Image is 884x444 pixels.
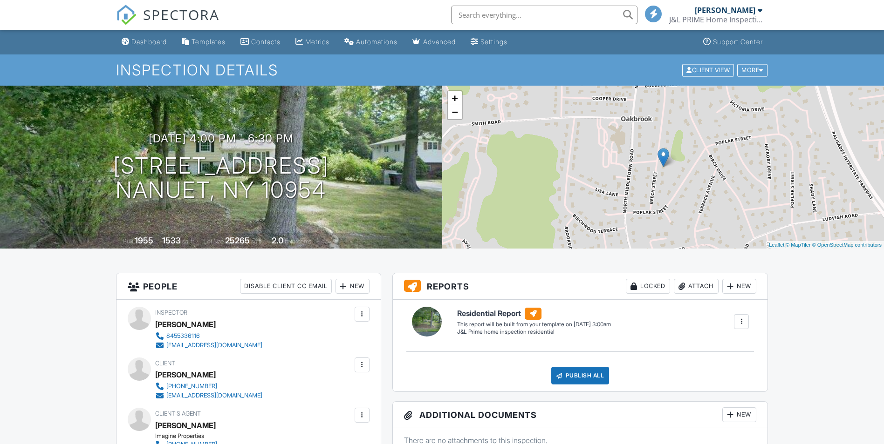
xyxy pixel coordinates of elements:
div: Disable Client CC Email [240,279,332,294]
div: J&L Prime home inspection residential [457,328,611,336]
div: 8455336116 [166,332,200,340]
h6: Residential Report [457,308,611,320]
span: sq.ft. [251,238,263,245]
div: Templates [192,38,226,46]
div: New [722,279,756,294]
a: [EMAIL_ADDRESS][DOMAIN_NAME] [155,341,262,350]
div: Dashboard [131,38,167,46]
a: Advanced [409,34,459,51]
a: [PERSON_NAME] [155,418,216,432]
h3: People [116,273,381,300]
a: © OpenStreetMap contributors [812,242,882,248]
a: [PHONE_NUMBER] [155,382,262,391]
a: © MapTiler [786,242,811,248]
div: Attach [674,279,719,294]
div: 1955 [135,235,153,245]
h3: [DATE] 4:00 pm - 6:30 pm [149,132,294,145]
a: Zoom out [448,105,462,119]
div: 25265 [225,235,250,245]
a: Metrics [292,34,333,51]
div: Contacts [251,38,281,46]
span: Lot Size [204,238,224,245]
div: 1533 [162,235,181,245]
a: [EMAIL_ADDRESS][DOMAIN_NAME] [155,391,262,400]
div: Metrics [305,38,329,46]
div: 2.0 [272,235,283,245]
span: Client's Agent [155,410,201,417]
div: Advanced [423,38,456,46]
a: Automations (Basic) [341,34,401,51]
h3: Additional Documents [393,402,768,428]
div: [PHONE_NUMBER] [166,383,217,390]
a: Settings [467,34,511,51]
div: [EMAIL_ADDRESS][DOMAIN_NAME] [166,392,262,399]
div: J&L PRIME Home Inspections LLC [669,15,762,24]
div: More [737,64,768,76]
div: Automations [356,38,397,46]
div: | [767,241,884,249]
img: The Best Home Inspection Software - Spectora [116,5,137,25]
h1: Inspection Details [116,62,768,78]
div: New [722,407,756,422]
div: New [336,279,370,294]
div: [PERSON_NAME] [155,368,216,382]
div: [PERSON_NAME] [155,317,216,331]
div: Locked [626,279,670,294]
div: Publish All [551,367,610,384]
a: Dashboard [118,34,171,51]
span: Built [123,238,133,245]
a: Templates [178,34,229,51]
a: Contacts [237,34,284,51]
h1: [STREET_ADDRESS] Nanuet, NY 10954 [113,154,329,203]
div: Imagine Properties [155,432,270,440]
a: Client View [681,66,736,73]
span: SPECTORA [143,5,219,24]
a: 8455336116 [155,331,262,341]
div: Client View [682,64,734,76]
input: Search everything... [451,6,637,24]
a: Support Center [699,34,767,51]
span: Inspector [155,309,187,316]
div: [PERSON_NAME] [695,6,755,15]
div: Support Center [713,38,763,46]
div: [EMAIL_ADDRESS][DOMAIN_NAME] [166,342,262,349]
a: SPECTORA [116,13,219,32]
div: Settings [480,38,507,46]
span: sq. ft. [182,238,195,245]
span: Client [155,360,175,367]
div: This report will be built from your template on [DATE] 3:00am [457,321,611,328]
span: bathrooms [285,238,311,245]
h3: Reports [393,273,768,300]
a: Leaflet [769,242,784,248]
a: Zoom in [448,91,462,105]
